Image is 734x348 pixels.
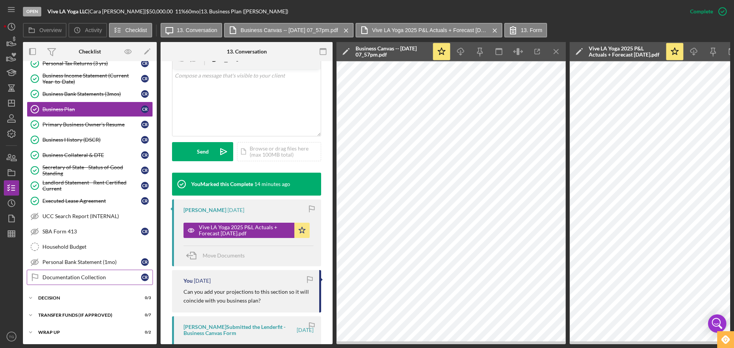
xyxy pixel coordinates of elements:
div: C R [141,60,149,67]
a: Business PlanCR [27,102,153,117]
label: Vive LA Yoga 2025 P&L Actuals + Forecast [DATE].pdf [372,27,487,33]
div: Business Canvas -- [DATE] 07_57pm.pdf [356,45,428,58]
button: Activity [68,23,107,37]
b: Vive LA Yoga LLC [47,8,88,15]
div: Landlord Statement - Rent Certified Current [42,180,141,192]
label: Activity [85,27,102,33]
button: Business Canvas -- [DATE] 07_57pm.pdf [224,23,354,37]
div: Complete [690,4,713,19]
button: 13. Form [504,23,547,37]
time: 2025-08-13 17:07 [194,278,211,284]
div: Wrap Up [38,330,132,335]
label: 13. Form [521,27,542,33]
div: [PERSON_NAME] Submitted the Lenderfit - Business Canvas Form [183,324,296,336]
div: Open [23,7,41,16]
label: Overview [39,27,62,33]
div: Personal Bank Statement (1mo) [42,259,141,265]
div: $50,000.00 [146,8,175,15]
div: C R [141,90,149,98]
a: SBA Form 413CR [27,224,153,239]
a: Secretary of State - Status of Good StandingCR [27,163,153,178]
div: Personal Tax Returns (3 yrs) [42,60,141,66]
div: C R [141,274,149,281]
button: TG [4,329,19,344]
label: Business Canvas -- [DATE] 07_57pm.pdf [240,27,338,33]
a: Business Bank Statements (3mos)CR [27,86,153,102]
time: 2025-08-07 23:57 [297,327,313,333]
div: Checklist [79,49,101,55]
div: | [47,8,89,15]
div: SBA Form 413 [42,228,141,235]
button: Complete [682,4,730,19]
div: C R [141,136,149,144]
button: Send [172,142,233,161]
div: Business Income Statement (Current Year-to-Date) [42,73,141,85]
div: You [183,278,193,284]
a: Executed Lease AgreementCR [27,193,153,209]
div: 11 % [175,8,185,15]
button: 13. Conversation [161,23,222,37]
div: Open Intercom Messenger [708,314,726,333]
div: Decision [38,296,132,300]
a: Landlord Statement - Rent Certified CurrentCR [27,178,153,193]
time: 2025-08-20 23:08 [254,181,290,187]
div: 0 / 7 [137,313,151,317]
div: C R [141,228,149,235]
a: Business Collateral & DTECR [27,147,153,163]
div: C R [141,182,149,189]
div: You Marked this Complete [191,181,253,187]
a: Personal Tax Returns (3 yrs)CR [27,56,153,71]
time: 2025-08-13 17:31 [227,207,244,213]
div: Household Budget [42,244,153,250]
button: Overview [23,23,67,37]
div: Business Collateral & DTE [42,152,141,158]
div: 60 mo [185,8,199,15]
div: Business Bank Statements (3mos) [42,91,141,97]
div: C R [141,167,149,174]
text: TG [9,335,14,339]
div: Cara [PERSON_NAME] | [89,8,146,15]
div: UCC Search Report (INTERNAL) [42,213,153,219]
label: 13. Conversation [177,27,218,33]
div: C R [141,75,149,83]
div: 0 / 2 [137,330,151,335]
div: C R [141,197,149,205]
div: Business Plan [42,106,141,112]
div: C R [141,105,149,113]
div: C R [141,121,149,128]
div: [PERSON_NAME] [183,207,226,213]
div: Send [197,142,209,161]
span: Move Documents [203,252,245,259]
div: C R [141,151,149,159]
a: Primary Business Owner's ResumeCR [27,117,153,132]
button: Vive LA Yoga 2025 P&L Actuals + Forecast [DATE].pdf [356,23,502,37]
div: 0 / 3 [137,296,151,300]
button: Vive LA Yoga 2025 P&L Actuals + Forecast [DATE].pdf [183,223,310,238]
div: Secretary of State - Status of Good Standing [42,164,141,176]
div: 13. Conversation [227,49,267,55]
div: Vive LA Yoga 2025 P&L Actuals + Forecast [DATE].pdf [589,45,661,58]
a: Business History (DSCR)CR [27,132,153,147]
label: Checklist [125,27,147,33]
div: Business History (DSCR) [42,137,141,143]
div: Transfer Funds (If Approved) [38,313,132,317]
div: Executed Lease Agreement [42,198,141,204]
a: Personal Bank Statement (1mo)CR [27,254,153,270]
a: Documentation CollectionCR [27,270,153,285]
div: Documentation Collection [42,274,141,280]
a: UCC Search Report (INTERNAL) [27,209,153,224]
div: | 13. Business Plan ([PERSON_NAME]) [199,8,288,15]
div: Vive LA Yoga 2025 P&L Actuals + Forecast [DATE].pdf [199,224,291,236]
div: Primary Business Owner's Resume [42,121,141,128]
a: Household Budget [27,239,153,254]
div: C R [141,258,149,266]
a: Business Income Statement (Current Year-to-Date)CR [27,71,153,86]
button: Move Documents [183,246,252,265]
p: Can you add your projections to this section so it will coincide with you business plan? [183,288,312,305]
button: Checklist [109,23,152,37]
